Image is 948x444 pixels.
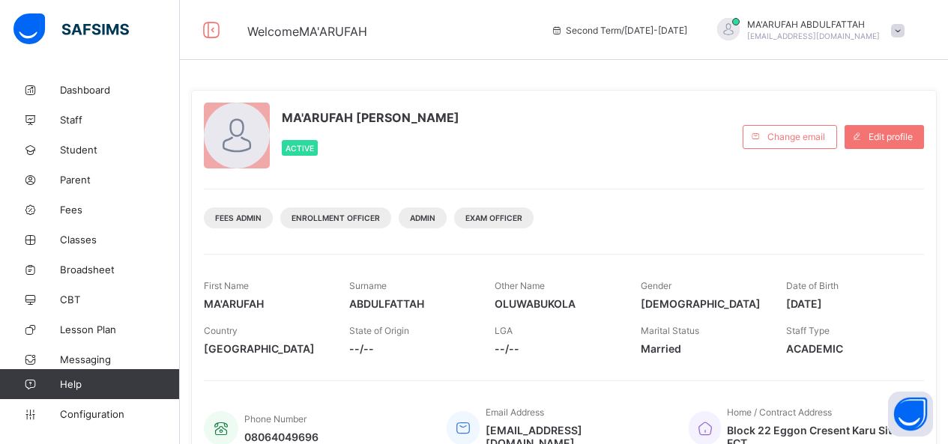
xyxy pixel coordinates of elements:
span: MA'ARUFAH [204,297,327,310]
span: Email Address [486,407,544,418]
span: --/-- [495,342,618,355]
span: Country [204,325,238,336]
span: Welcome MA'ARUFAH [247,24,367,39]
span: First Name [204,280,249,291]
span: Enrollment Officer [292,213,380,222]
span: [GEOGRAPHIC_DATA] [204,342,327,355]
button: Open asap [888,392,933,437]
span: Marital Status [641,325,699,336]
span: Home / Contract Address [727,407,832,418]
span: Fees Admin [215,213,262,222]
span: [EMAIL_ADDRESS][DOMAIN_NAME] [747,31,880,40]
span: CBT [60,294,180,305]
span: LGA [495,325,513,336]
img: safsims [13,13,129,45]
span: --/-- [349,342,472,355]
span: Configuration [60,408,179,420]
span: Surname [349,280,387,291]
span: Dashboard [60,84,180,96]
span: Staff Type [786,325,830,336]
span: Exam Officer [465,213,522,222]
span: Gender [641,280,671,291]
span: Classes [60,234,180,246]
span: Phone Number [244,413,307,425]
span: Help [60,378,179,390]
span: Active [286,144,314,153]
span: Change email [767,131,825,142]
span: Messaging [60,353,180,365]
span: Lesson Plan [60,323,180,335]
span: Student [60,144,180,156]
span: session/term information [551,25,687,36]
span: OLUWABUKOLA [495,297,618,310]
span: Fees [60,204,180,216]
span: Parent [60,174,180,186]
div: MA'ARUFAHABDULFATTAH [702,18,912,43]
span: MA'ARUFAH ABDULFATTAH [747,19,880,30]
span: State of Origin [349,325,409,336]
span: Other Name [495,280,545,291]
span: [DATE] [786,297,909,310]
span: MA'ARUFAH [PERSON_NAME] [282,110,459,125]
span: Admin [410,213,435,222]
span: 08064049696 [244,431,318,443]
span: Married [641,342,764,355]
span: [DEMOGRAPHIC_DATA] [641,297,764,310]
span: ACADEMIC [786,342,909,355]
span: Date of Birth [786,280,839,291]
span: ABDULFATTAH [349,297,472,310]
span: Edit profile [869,131,913,142]
span: Broadsheet [60,264,180,276]
span: Staff [60,114,180,126]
